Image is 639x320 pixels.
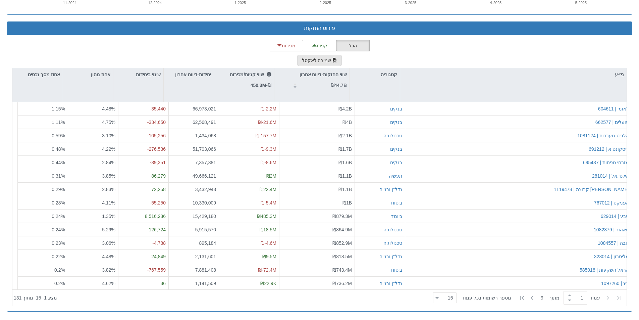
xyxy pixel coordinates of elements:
span: ₪18.5M [260,227,276,232]
button: נדל"ן ובנייה [379,280,402,286]
div: 1,434,068 [171,132,216,139]
span: ₪852.9M [332,240,352,245]
div: -276,536 [121,145,166,152]
span: ₪-5.4M [261,200,276,205]
div: הפניקס | 767012 [594,199,629,206]
h3: פירוט החזקות [12,25,627,31]
div: 1.15% [20,105,65,112]
div: 86,279 [121,172,166,179]
div: ני״ע [400,68,627,81]
span: ₪485.3M [257,213,276,219]
button: ביג | 1097260 [601,280,629,286]
button: נובה | 1084557 [598,239,629,246]
span: ₪864.9M [332,227,352,232]
div: 2,131,601 [171,253,216,260]
button: בנקים [390,119,402,125]
p: יחידות-דיווח אחרון [175,71,211,78]
div: 895,184 [171,239,216,246]
text: 2-2025 [320,1,331,5]
button: ביטוח [391,266,402,273]
div: 72,258 [121,186,166,192]
div: 3.82 % [71,266,115,273]
div: 0.44% [20,159,65,166]
span: ₪-9.3M [261,146,276,151]
div: 0.2% [20,266,65,273]
text: 11-2024 [63,1,76,5]
div: 66,973,021 [171,105,216,112]
button: [PERSON_NAME] קבוצה | 1119478 [554,186,629,192]
div: מזרחי טפחות | 695437 [583,159,629,166]
span: ₪1.7B [338,146,352,151]
span: ₪4B [342,119,352,125]
div: -334,650 [121,119,166,125]
div: 0.48% [20,145,65,152]
div: מליסרון | 323014 [594,253,629,260]
div: 8,516,286 [121,213,166,219]
div: 4.48 % [71,105,115,112]
div: -39,351 [121,159,166,166]
text: 3-2025 [405,1,416,5]
div: -55,250 [121,199,166,206]
button: דיסקונט א | 691212 [589,145,629,152]
div: 126,724 [121,226,166,233]
button: טאואר | 1082379 [594,226,629,233]
div: 0.2% [20,280,65,286]
button: נדל"ן ובנייה [379,186,402,192]
div: 0.59% [20,132,65,139]
button: טכנולוגיה [383,132,402,139]
button: בנקים [390,105,402,112]
div: אלביט מערכות | 1081124 [577,132,629,139]
div: 4.75 % [71,119,115,125]
button: הכל [336,40,370,51]
div: טכנולוגיה [383,226,402,233]
button: פועלים | 662577 [595,119,629,125]
div: 0.24% [20,213,65,219]
div: 0.29% [20,186,65,192]
div: 62,568,491 [171,119,216,125]
button: ביומד [391,213,402,219]
p: שווי קניות/מכירות [230,71,271,78]
span: ₪9.5M [262,254,276,259]
p: אחוז מהון [91,71,110,78]
div: 15 [448,294,456,301]
button: איי.סי.אל | 281014 [592,172,629,179]
span: ₪1.1B [338,173,352,178]
button: בנקים [390,145,402,152]
text: 4-2025 [490,1,501,5]
button: טבע | 629014 [601,213,629,219]
span: 9 [541,294,549,301]
div: 0.23% [20,239,65,246]
div: 0.31% [20,172,65,179]
button: בנקים [390,159,402,166]
button: הראל השקעות | 585018 [580,266,629,273]
div: 0.24% [20,226,65,233]
span: ‏עמוד [590,294,600,301]
strong: ₪44.7B [331,83,347,88]
div: אחוז מסך נכסים [12,68,63,81]
button: ביטוח [391,199,402,206]
button: תעשיה [389,172,402,179]
div: 5,915,570 [171,226,216,233]
button: לאומי | 604611 [598,105,629,112]
button: נדל"ן ובנייה [379,253,402,260]
div: -4,788 [121,239,166,246]
div: 3.85 % [71,172,115,179]
strong: ₪-450.3M [251,83,271,88]
div: 1.35 % [71,213,115,219]
span: ₪22.9K [260,280,276,286]
span: ₪-21.6M [258,119,276,125]
div: 4.22 % [71,145,115,152]
div: 4.11 % [71,199,115,206]
div: 2.83 % [71,186,115,192]
text: 12-2024 [148,1,162,5]
div: -105,256 [121,132,166,139]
